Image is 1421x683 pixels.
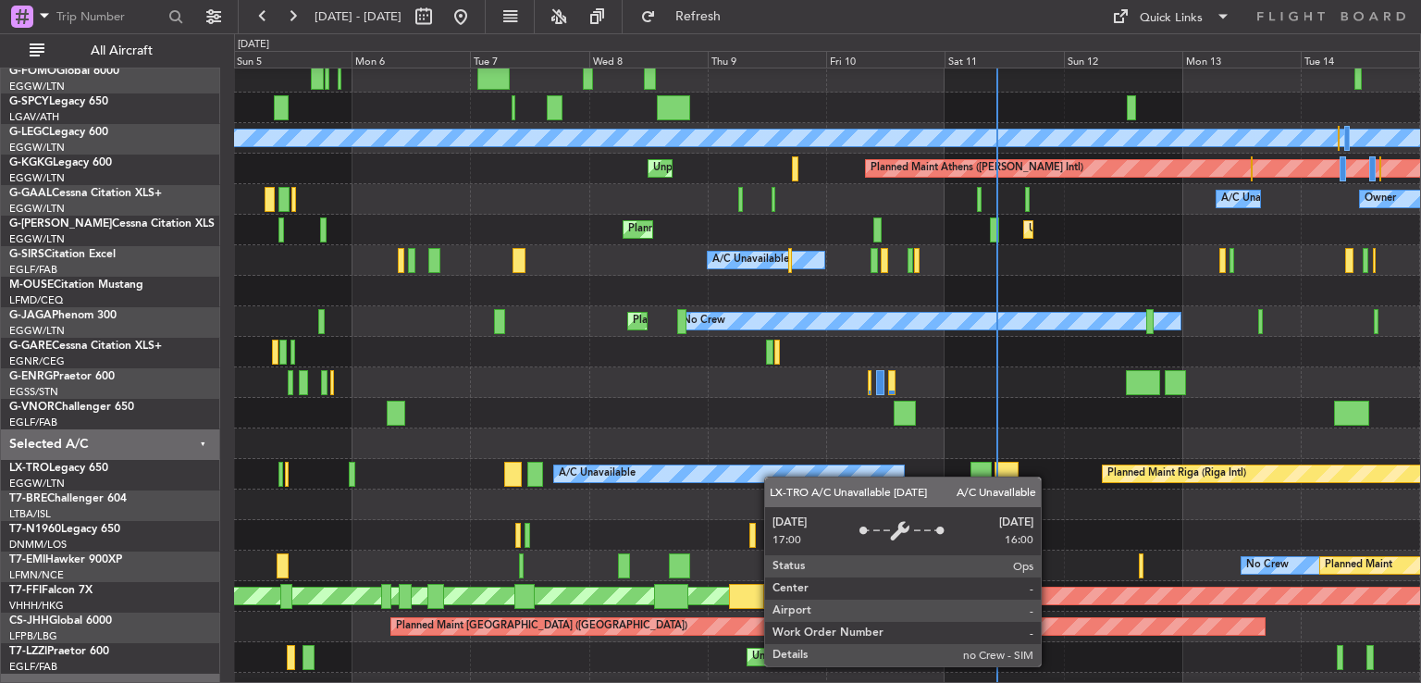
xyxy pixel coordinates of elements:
[352,51,470,68] div: Mon 6
[9,110,59,124] a: LGAV/ATH
[1246,552,1289,579] div: No Crew
[1301,51,1419,68] div: Tue 14
[633,307,924,335] div: Planned Maint [GEOGRAPHIC_DATA] ([GEOGRAPHIC_DATA])
[632,2,743,31] button: Refresh
[9,341,52,352] span: G-GARE
[9,493,47,504] span: T7-BRE
[9,599,64,613] a: VHHH/HKG
[9,279,143,291] a: M-OUSECitation Mustang
[9,660,57,674] a: EGLF/FAB
[9,218,112,230] span: G-[PERSON_NAME]
[9,463,49,474] span: LX-TRO
[9,385,58,399] a: EGSS/STN
[826,51,945,68] div: Fri 10
[9,629,57,643] a: LFPB/LBG
[9,218,215,230] a: G-[PERSON_NAME]Cessna Citation XLS
[871,582,1023,610] div: Planned Maint Geneva (Cointrin)
[559,460,636,488] div: A/C Unavailable
[9,96,108,107] a: G-SPCYLegacy 650
[9,354,65,368] a: EGNR/CEG
[1221,185,1298,213] div: A/C Unavailable
[9,371,53,382] span: G-ENRG
[9,554,45,565] span: T7-EMI
[9,402,55,413] span: G-VNOR
[9,249,44,260] span: G-SIRS
[9,202,65,216] a: EGGW/LTN
[708,51,826,68] div: Thu 9
[396,613,687,640] div: Planned Maint [GEOGRAPHIC_DATA] ([GEOGRAPHIC_DATA])
[9,80,65,93] a: EGGW/LTN
[9,279,54,291] span: M-OUSE
[9,310,117,321] a: G-JAGAPhenom 300
[9,157,112,168] a: G-KGKGLegacy 600
[9,171,65,185] a: EGGW/LTN
[9,615,112,627] a: CS-JHHGlobal 6000
[1107,460,1246,488] div: Planned Maint Riga (Riga Intl)
[315,8,402,25] span: [DATE] - [DATE]
[9,554,122,565] a: T7-EMIHawker 900XP
[9,585,42,596] span: T7-FFI
[653,155,886,182] div: Unplanned Maint [GEOGRAPHIC_DATA] (Ataturk)
[9,493,127,504] a: T7-BREChallenger 604
[9,232,65,246] a: EGGW/LTN
[1103,2,1240,31] button: Quick Links
[9,249,116,260] a: G-SIRSCitation Excel
[9,371,115,382] a: G-ENRGPraetor 600
[9,157,53,168] span: G-KGKG
[9,341,162,352] a: G-GARECessna Citation XLS+
[56,3,163,31] input: Trip Number
[9,127,108,138] a: G-LEGCLegacy 600
[20,36,201,66] button: All Aircraft
[238,37,269,53] div: [DATE]
[9,188,162,199] a: G-GAALCessna Citation XLS+
[1029,216,1333,243] div: Unplanned Maint [GEOGRAPHIC_DATA] ([GEOGRAPHIC_DATA])
[9,585,93,596] a: T7-FFIFalcon 7X
[9,188,52,199] span: G-GAAL
[48,44,195,57] span: All Aircraft
[9,402,134,413] a: G-VNORChallenger 650
[683,307,725,335] div: No Crew
[233,51,352,68] div: Sun 5
[9,141,65,155] a: EGGW/LTN
[660,10,737,23] span: Refresh
[9,293,63,307] a: LFMD/CEQ
[9,568,64,582] a: LFMN/NCE
[9,310,52,321] span: G-JAGA
[9,646,109,657] a: T7-LZZIPraetor 600
[470,51,588,68] div: Tue 7
[9,524,61,535] span: T7-N1960
[945,51,1063,68] div: Sat 11
[712,246,789,274] div: A/C Unavailable
[1140,9,1203,28] div: Quick Links
[9,507,51,521] a: LTBA/ISL
[1325,552,1392,579] div: Planned Maint
[9,324,65,338] a: EGGW/LTN
[752,643,1056,671] div: Unplanned Maint [GEOGRAPHIC_DATA] ([GEOGRAPHIC_DATA])
[9,463,108,474] a: LX-TROLegacy 650
[589,51,708,68] div: Wed 8
[9,615,49,627] span: CS-JHH
[9,66,119,77] a: G-FOMOGlobal 6000
[9,263,57,277] a: EGLF/FAB
[9,127,49,138] span: G-LEGC
[9,524,120,535] a: T7-N1960Legacy 650
[9,477,65,491] a: EGGW/LTN
[1365,185,1396,213] div: Owner
[9,646,47,657] span: T7-LZZI
[1182,51,1301,68] div: Mon 13
[871,155,1083,182] div: Planned Maint Athens ([PERSON_NAME] Intl)
[628,216,920,243] div: Planned Maint [GEOGRAPHIC_DATA] ([GEOGRAPHIC_DATA])
[9,538,67,552] a: DNMM/LOS
[9,96,49,107] span: G-SPCY
[9,66,56,77] span: G-FOMO
[1064,51,1182,68] div: Sun 12
[9,416,57,429] a: EGLF/FAB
